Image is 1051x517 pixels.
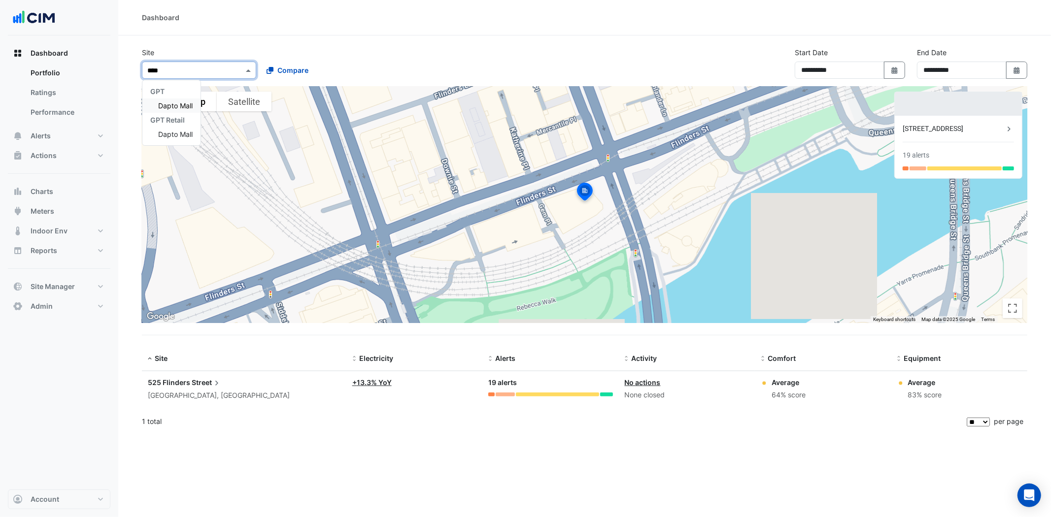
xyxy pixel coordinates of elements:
[158,101,193,110] span: Dapto Mall
[8,296,110,316] button: Admin
[150,116,185,124] span: GPT Retail
[23,63,110,83] a: Portfolio
[908,389,942,401] div: 83% score
[13,187,23,196] app-icon: Charts
[8,126,110,146] button: Alerts
[625,389,749,401] div: None closed
[1017,484,1041,507] div: Open Intercom Messenger
[795,47,828,58] label: Start Date
[908,377,942,388] div: Average
[8,489,110,509] button: Account
[23,102,110,122] a: Performance
[495,354,515,362] span: Alerts
[192,377,222,388] span: Street
[574,181,596,205] img: site-pin-selected.svg
[144,310,177,323] img: Google
[31,226,68,236] span: Indoor Env
[359,354,393,362] span: Electricity
[277,65,308,75] span: Compare
[31,282,75,291] span: Site Manager
[31,151,57,161] span: Actions
[144,310,177,323] a: Open this area in Google Maps (opens a new window)
[13,246,23,256] app-icon: Reports
[13,206,23,216] app-icon: Meters
[217,92,271,111] button: Show satellite imagery
[13,301,23,311] app-icon: Admin
[13,226,23,236] app-icon: Indoor Env
[142,47,154,58] label: Site
[142,12,179,23] div: Dashboard
[903,150,929,161] div: 19 alerts
[158,130,193,138] span: Dapto Mall
[12,8,56,28] img: Company Logo
[8,63,110,126] div: Dashboard
[155,354,168,362] span: Site
[921,317,975,322] span: Map data ©2025 Google
[981,317,995,322] a: Terms (opens in new tab)
[1013,66,1021,74] fa-icon: Select Date
[8,241,110,260] button: Reports
[8,182,110,201] button: Charts
[8,277,110,296] button: Site Manager
[31,206,54,216] span: Meters
[8,201,110,221] button: Meters
[903,124,1004,134] div: [STREET_ADDRESS]
[23,83,110,102] a: Ratings
[31,187,53,196] span: Charts
[632,354,657,362] span: Activity
[31,301,53,311] span: Admin
[8,43,110,63] button: Dashboard
[13,131,23,141] app-icon: Alerts
[142,80,201,146] ng-dropdown-panel: Options list
[8,146,110,165] button: Actions
[31,48,68,58] span: Dashboard
[31,246,57,256] span: Reports
[13,48,23,58] app-icon: Dashboard
[142,409,965,434] div: 1 total
[352,378,392,387] a: +13.3% YoY
[150,87,165,96] span: GPT
[994,417,1023,425] span: per page
[31,494,59,504] span: Account
[148,390,340,401] div: [GEOGRAPHIC_DATA], [GEOGRAPHIC_DATA]
[13,151,23,161] app-icon: Actions
[772,377,806,388] div: Average
[488,377,612,388] div: 19 alerts
[768,354,796,362] span: Comfort
[1003,298,1022,318] button: Toggle fullscreen view
[890,66,899,74] fa-icon: Select Date
[772,389,806,401] div: 64% score
[917,47,947,58] label: End Date
[873,316,915,323] button: Keyboard shortcuts
[625,378,661,387] a: No actions
[148,378,190,387] span: 525 Flinders
[13,282,23,291] app-icon: Site Manager
[31,131,51,141] span: Alerts
[8,221,110,241] button: Indoor Env
[260,62,315,79] button: Compare
[904,354,941,362] span: Equipment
